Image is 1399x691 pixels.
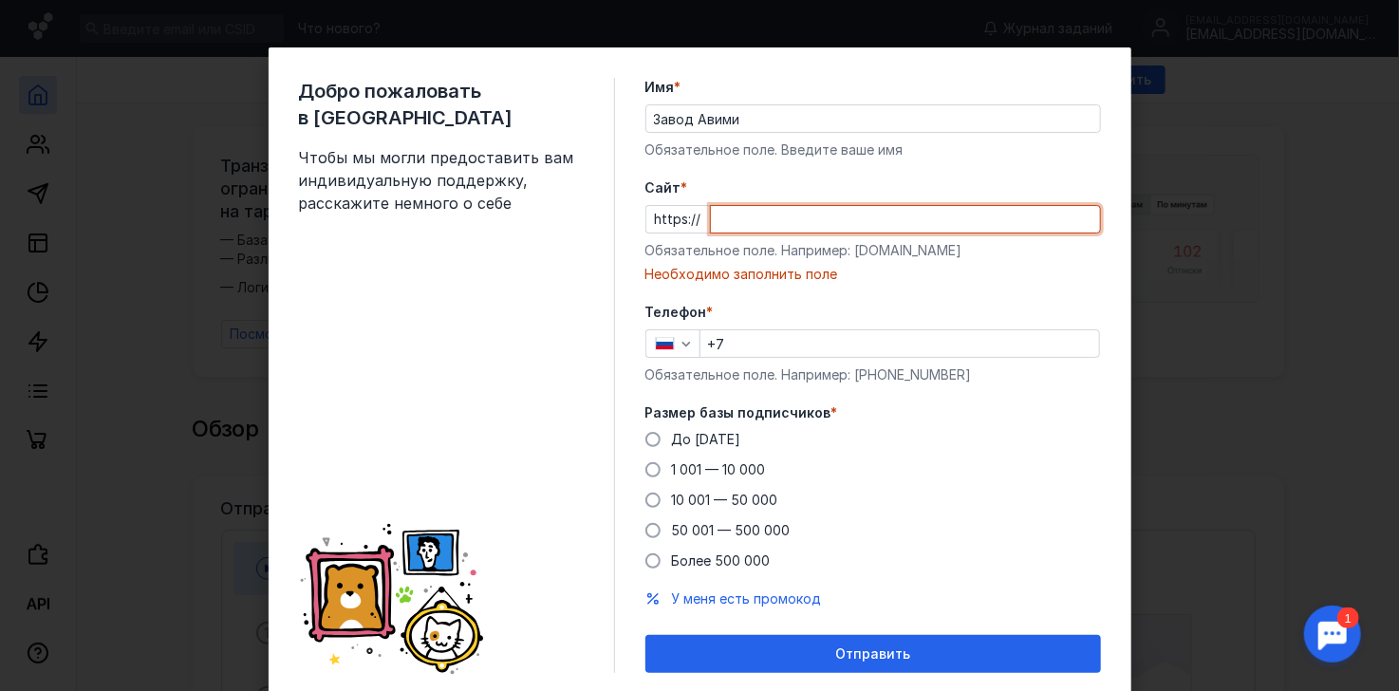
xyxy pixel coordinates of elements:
[645,241,1101,260] div: Обязательное поле. Например: [DOMAIN_NAME]
[672,590,822,607] span: У меня есть промокод
[672,522,791,538] span: 50 001 — 500 000
[299,78,584,131] span: Добро пожаловать в [GEOGRAPHIC_DATA]
[645,265,1101,284] div: Необходимо заполнить поле
[645,178,681,197] span: Cайт
[672,431,741,447] span: До [DATE]
[645,303,707,322] span: Телефон
[645,635,1101,673] button: Отправить
[645,140,1101,159] div: Обязательное поле. Введите ваше имя
[299,146,584,215] span: Чтобы мы могли предоставить вам индивидуальную поддержку, расскажите немного о себе
[835,646,910,663] span: Отправить
[672,552,771,569] span: Более 500 000
[43,11,65,32] div: 1
[645,78,675,97] span: Имя
[645,403,831,422] span: Размер базы подписчиков
[672,461,766,477] span: 1 001 — 10 000
[672,492,778,508] span: 10 001 — 50 000
[672,589,822,608] button: У меня есть промокод
[645,365,1101,384] div: Обязательное поле. Например: [PHONE_NUMBER]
